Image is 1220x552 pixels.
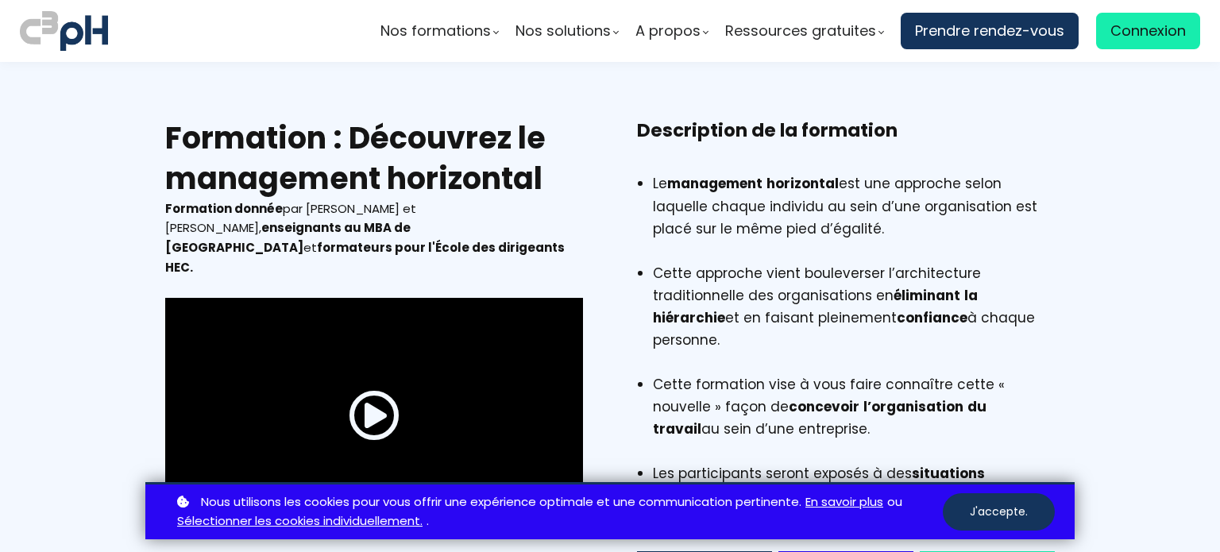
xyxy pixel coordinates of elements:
[943,493,1055,531] button: J'accepte.
[915,19,1064,43] span: Prendre rendez-vous
[1110,19,1186,43] span: Connexion
[894,286,960,305] b: éliminant
[653,419,701,438] b: travail
[165,219,411,256] b: enseignants au MBA de [GEOGRAPHIC_DATA]
[766,174,839,193] b: horizontal
[380,19,491,43] span: Nos formations
[789,397,859,416] b: concevoir
[667,174,762,193] b: management
[177,511,423,531] a: Sélectionner les cookies individuellement.
[20,8,108,54] img: logo C3PH
[964,286,978,305] b: la
[635,19,701,43] span: A propos
[901,13,1079,49] a: Prendre rendez-vous
[653,373,1055,462] li: Cette formation vise à vous faire connaître cette « nouvelle » façon de au sein d’une entreprise.
[8,517,170,552] iframe: chat widget
[173,492,943,532] p: ou .
[201,492,801,512] span: Nous utilisons les cookies pour vous offrir une expérience optimale et une communication pertinente.
[515,19,611,43] span: Nos solutions
[637,118,1055,168] h3: Description de la formation
[165,199,583,278] div: par [PERSON_NAME] et [PERSON_NAME], et
[912,464,985,483] b: situations
[165,118,583,199] h2: Formation : Découvrez le management horizontal
[967,397,986,416] b: du
[165,239,565,276] b: formateurs pour l'École des dirigeants HEC.
[653,462,1055,529] li: Les participants seront exposés à des de et invités à réfléchir à leur mode de fonctionnement.
[725,19,876,43] span: Ressources gratuites
[653,262,1055,373] li: Cette approche vient bouleverser l’architecture traditionnelle des organisations en et en faisant...
[863,397,963,416] b: l’organisation
[653,172,1055,261] li: Le est une approche selon laquelle chaque individu au sein d’une organisation est placé sur le mê...
[897,308,967,327] b: confiance
[165,200,283,217] b: Formation donnée
[1096,13,1200,49] a: Connexion
[653,308,725,327] b: hiérarchie
[805,492,883,512] a: En savoir plus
